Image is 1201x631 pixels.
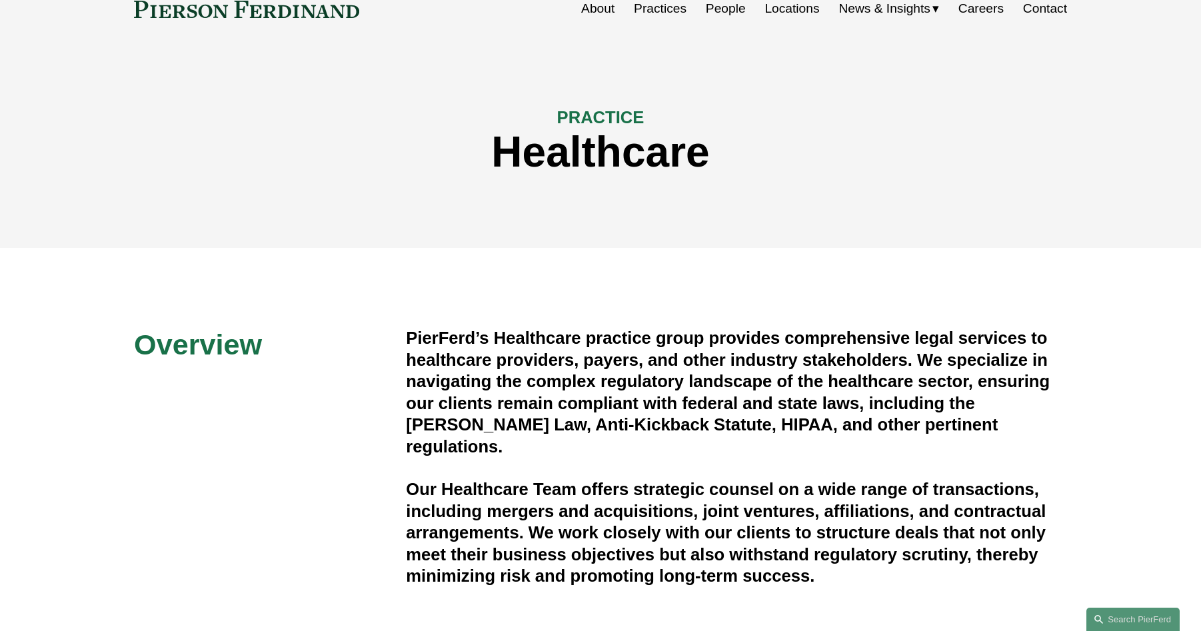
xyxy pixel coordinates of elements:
span: Overview [134,328,262,360]
h1: Healthcare [134,128,1067,177]
h4: PierFerd’s Healthcare practice group provides comprehensive legal services to healthcare provider... [406,327,1067,457]
a: Search this site [1086,608,1180,631]
h4: Our Healthcare Team offers strategic counsel on a wide range of transactions, including mergers a... [406,478,1067,586]
span: PRACTICE [557,108,644,127]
